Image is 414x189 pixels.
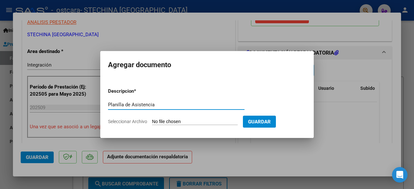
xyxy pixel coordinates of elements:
[108,59,306,71] h2: Agregar documento
[392,167,408,183] div: Open Intercom Messenger
[243,116,276,128] button: Guardar
[108,88,168,95] p: Descripcion
[108,119,147,124] span: Seleccionar Archivo
[248,119,271,125] span: Guardar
